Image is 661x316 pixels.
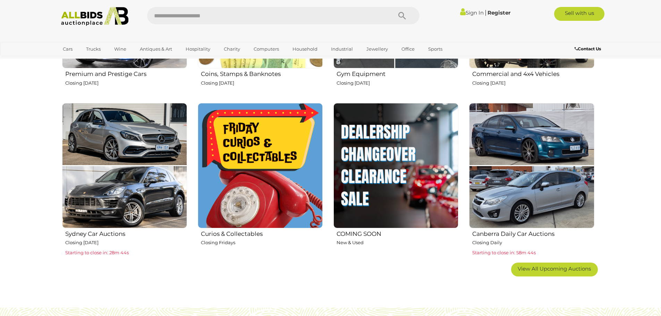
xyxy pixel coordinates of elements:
p: New & Used [337,239,458,247]
h2: Curios & Collectables [201,229,323,237]
p: Closing [DATE] [337,79,458,87]
img: Allbids.com.au [57,7,133,26]
img: Sydney Car Auctions [62,103,187,228]
img: Canberra Daily Car Auctions [469,103,594,228]
h2: COMING SOON [337,229,458,237]
p: Closing [DATE] [65,79,187,87]
a: Cars [58,43,77,55]
b: Contact Us [575,46,601,51]
button: Search [385,7,420,24]
a: Antiques & Art [135,43,177,55]
img: COMING SOON [333,103,458,228]
a: Charity [219,43,245,55]
a: Contact Us [575,45,603,53]
a: Household [288,43,322,55]
h2: Sydney Car Auctions [65,229,187,237]
span: Starting to close in: 58m 44s [472,250,536,255]
p: Closing Fridays [201,239,323,247]
p: Closing Daily [472,239,594,247]
a: View All Upcoming Auctions [511,263,598,276]
a: Trucks [82,43,105,55]
a: Computers [249,43,283,55]
a: Sydney Car Auctions Closing [DATE] Starting to close in: 28m 44s [62,103,187,257]
h2: Gym Equipment [337,69,458,77]
a: Jewellery [362,43,392,55]
span: Starting to close in: 28m 44s [65,250,129,255]
a: Office [397,43,419,55]
a: Sell with us [554,7,604,21]
a: Sign In [460,9,484,16]
a: [GEOGRAPHIC_DATA] [58,55,117,66]
a: Sports [424,43,447,55]
h2: Commercial and 4x4 Vehicles [472,69,594,77]
span: | [485,9,486,16]
img: Curios & Collectables [198,103,323,228]
a: Register [488,9,510,16]
a: Wine [110,43,131,55]
a: Canberra Daily Car Auctions Closing Daily Starting to close in: 58m 44s [469,103,594,257]
p: Closing [DATE] [201,79,323,87]
h2: Premium and Prestige Cars [65,69,187,77]
a: Hospitality [181,43,215,55]
span: View All Upcoming Auctions [518,265,591,272]
p: Closing [DATE] [472,79,594,87]
h2: Coins, Stamps & Banknotes [201,69,323,77]
a: Curios & Collectables Closing Fridays [197,103,323,257]
h2: Canberra Daily Car Auctions [472,229,594,237]
a: Industrial [327,43,357,55]
p: Closing [DATE] [65,239,187,247]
